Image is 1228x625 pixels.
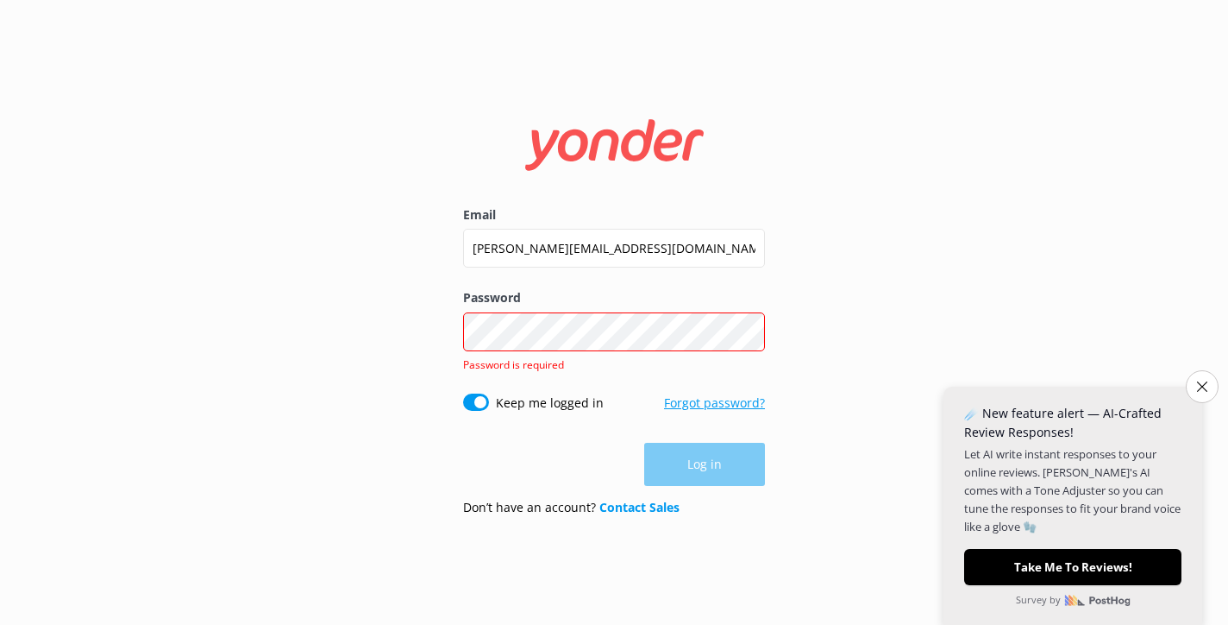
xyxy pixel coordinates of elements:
span: Password is required [463,357,564,372]
a: Forgot password? [664,395,765,411]
a: Contact Sales [599,499,680,515]
label: Email [463,205,765,224]
label: Password [463,288,765,307]
label: Keep me logged in [496,394,604,413]
p: Don’t have an account? [463,498,680,517]
button: Show password [730,314,765,349]
input: user@emailaddress.com [463,229,765,268]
